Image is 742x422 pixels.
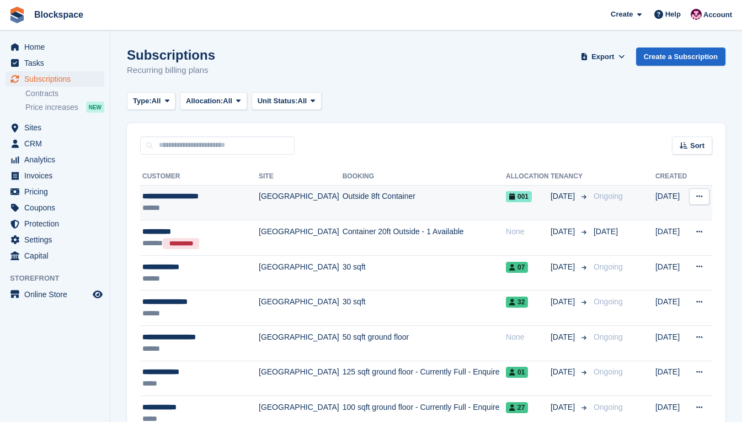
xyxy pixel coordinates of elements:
[186,96,223,107] span: Allocation:
[6,216,104,231] a: menu
[6,248,104,263] a: menu
[655,220,688,256] td: [DATE]
[655,326,688,361] td: [DATE]
[506,191,532,202] span: 001
[551,261,577,273] span: [DATE]
[24,71,90,87] span: Subscriptions
[140,168,259,186] th: Customer
[655,255,688,291] td: [DATE]
[655,291,688,326] td: [DATE]
[655,168,688,186] th: Created
[259,326,343,361] td: [GEOGRAPHIC_DATA]
[6,200,104,215] a: menu
[6,55,104,71] a: menu
[259,255,343,291] td: [GEOGRAPHIC_DATA]
[6,152,104,167] a: menu
[6,136,104,151] a: menu
[551,366,577,378] span: [DATE]
[594,297,623,306] span: Ongoing
[343,291,506,326] td: 30 sqft
[655,185,688,220] td: [DATE]
[551,331,577,343] span: [DATE]
[223,96,232,107] span: All
[594,192,623,201] span: Ongoing
[506,367,528,378] span: 01
[24,120,90,135] span: Sites
[24,168,90,183] span: Invoices
[579,48,627,66] button: Export
[6,232,104,247] a: menu
[127,48,215,62] h1: Subscriptions
[665,9,681,20] span: Help
[594,367,623,376] span: Ongoing
[6,168,104,183] a: menu
[6,184,104,199] a: menu
[551,296,577,308] span: [DATE]
[506,297,528,308] span: 32
[25,102,78,113] span: Price increases
[506,168,551,186] th: Allocation
[24,184,90,199] span: Pricing
[133,96,152,107] span: Type:
[24,55,90,71] span: Tasks
[6,71,104,87] a: menu
[343,185,506,220] td: Outside 8ft Container
[594,262,623,271] span: Ongoing
[551,226,577,238] span: [DATE]
[506,226,551,238] div: None
[636,48,725,66] a: Create a Subscription
[24,39,90,55] span: Home
[551,402,577,413] span: [DATE]
[594,333,623,341] span: Ongoing
[691,9,702,20] img: Blockspace
[24,232,90,247] span: Settings
[30,6,88,24] a: Blockspace
[6,287,104,302] a: menu
[6,120,104,135] a: menu
[24,248,90,263] span: Capital
[655,361,688,396] td: [DATE]
[690,140,704,151] span: Sort
[6,39,104,55] a: menu
[506,331,551,343] div: None
[298,96,307,107] span: All
[343,220,506,256] td: Container 20ft Outside - 1 Available
[551,191,577,202] span: [DATE]
[24,152,90,167] span: Analytics
[24,200,90,215] span: Coupons
[24,287,90,302] span: Online Store
[594,227,618,236] span: [DATE]
[180,92,247,110] button: Allocation: All
[127,64,215,77] p: Recurring billing plans
[591,51,614,62] span: Export
[24,136,90,151] span: CRM
[24,216,90,231] span: Protection
[506,402,528,413] span: 27
[259,291,343,326] td: [GEOGRAPHIC_DATA]
[259,168,343,186] th: Site
[343,168,506,186] th: Booking
[25,88,104,99] a: Contracts
[611,9,633,20] span: Create
[127,92,175,110] button: Type: All
[9,7,25,23] img: stora-icon-8386f47178a22dfd0bd8f6a31ec36ba5ce8667c1dd55bd0f319d3a0aa187defe.svg
[259,361,343,396] td: [GEOGRAPHIC_DATA]
[86,102,104,113] div: NEW
[703,9,732,20] span: Account
[25,101,104,113] a: Price increases NEW
[343,361,506,396] td: 125 sqft ground floor - Currently Full - Enquire
[343,255,506,291] td: 30 sqft
[506,262,528,273] span: 07
[252,92,322,110] button: Unit Status: All
[259,185,343,220] td: [GEOGRAPHIC_DATA]
[551,168,589,186] th: Tenancy
[343,326,506,361] td: 50 sqft ground floor
[91,288,104,301] a: Preview store
[258,96,298,107] span: Unit Status:
[152,96,161,107] span: All
[259,220,343,256] td: [GEOGRAPHIC_DATA]
[10,273,110,284] span: Storefront
[594,403,623,412] span: Ongoing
